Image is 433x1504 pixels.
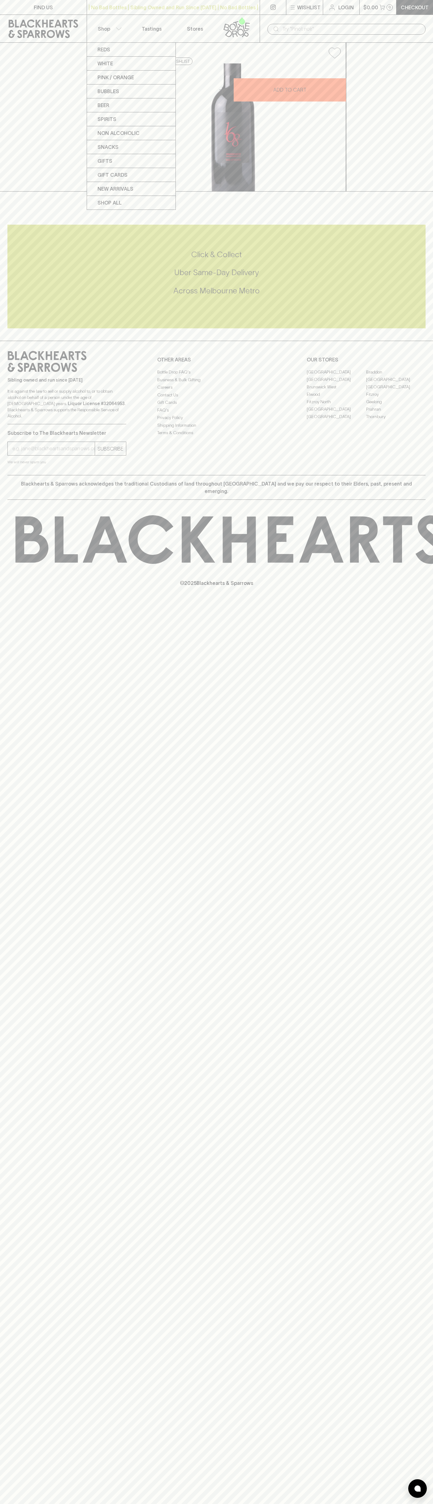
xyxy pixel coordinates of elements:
[87,71,175,84] a: Pink / Orange
[97,185,133,192] p: New Arrivals
[87,196,175,210] a: SHOP ALL
[87,98,175,112] a: Beer
[87,182,175,196] a: New Arrivals
[97,102,109,109] p: Beer
[414,1485,421,1492] img: bubble-icon
[87,84,175,98] a: Bubbles
[97,143,119,151] p: Snacks
[87,57,175,71] a: White
[97,60,113,67] p: White
[97,88,119,95] p: Bubbles
[87,154,175,168] a: Gifts
[87,140,175,154] a: Snacks
[87,43,175,57] a: Reds
[97,46,110,53] p: Reds
[97,115,116,123] p: Spirits
[97,171,128,179] p: Gift Cards
[97,199,122,206] p: SHOP ALL
[87,168,175,182] a: Gift Cards
[97,129,140,137] p: Non Alcoholic
[97,74,134,81] p: Pink / Orange
[87,112,175,126] a: Spirits
[87,126,175,140] a: Non Alcoholic
[97,157,112,165] p: Gifts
